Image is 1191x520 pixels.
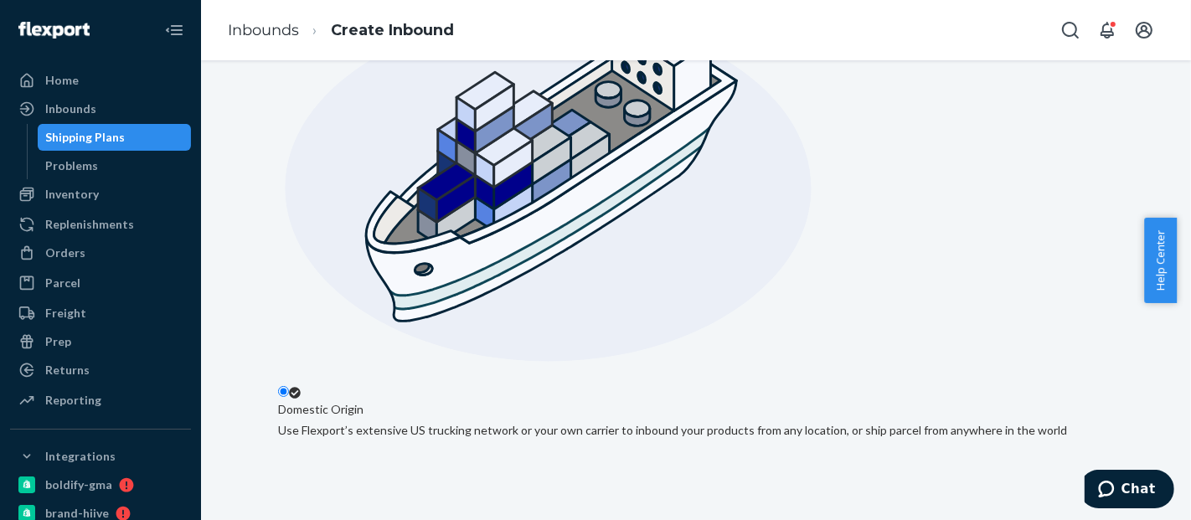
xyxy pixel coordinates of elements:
[228,21,299,39] a: Inbounds
[278,401,363,418] div: Domestic Origin
[10,181,191,208] a: Inventory
[45,333,71,350] div: Prep
[45,216,134,233] div: Replenishments
[10,443,191,470] button: Integrations
[45,476,112,493] div: boldify-gma
[45,72,79,89] div: Home
[1144,218,1177,303] button: Help Center
[45,448,116,465] div: Integrations
[10,95,191,122] a: Inbounds
[157,13,191,47] button: Close Navigation
[10,270,191,296] a: Parcel
[1054,13,1087,47] button: Open Search Box
[45,245,85,261] div: Orders
[214,6,467,55] ol: breadcrumbs
[278,386,289,397] input: Domestic OriginUse Flexport’s extensive US trucking network or your own carrier to inbound your p...
[10,471,191,498] a: boldify-gma
[1085,470,1174,512] iframe: Opens a widget where you can chat to one of our agents
[38,152,192,179] a: Problems
[45,362,90,378] div: Returns
[46,129,126,146] div: Shipping Plans
[46,157,99,174] div: Problems
[10,67,191,94] a: Home
[10,387,191,414] a: Reporting
[45,186,99,203] div: Inventory
[10,300,191,327] a: Freight
[10,239,191,266] a: Orders
[1090,13,1124,47] button: Open notifications
[45,392,101,409] div: Reporting
[45,275,80,291] div: Parcel
[278,422,1067,439] div: Use Flexport’s extensive US trucking network or your own carrier to inbound your products from an...
[38,124,192,151] a: Shipping Plans
[10,328,191,355] a: Prep
[45,305,86,322] div: Freight
[10,211,191,238] a: Replenishments
[18,22,90,39] img: Flexport logo
[10,357,191,384] a: Returns
[331,21,454,39] a: Create Inbound
[45,100,96,117] div: Inbounds
[1127,13,1161,47] button: Open account menu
